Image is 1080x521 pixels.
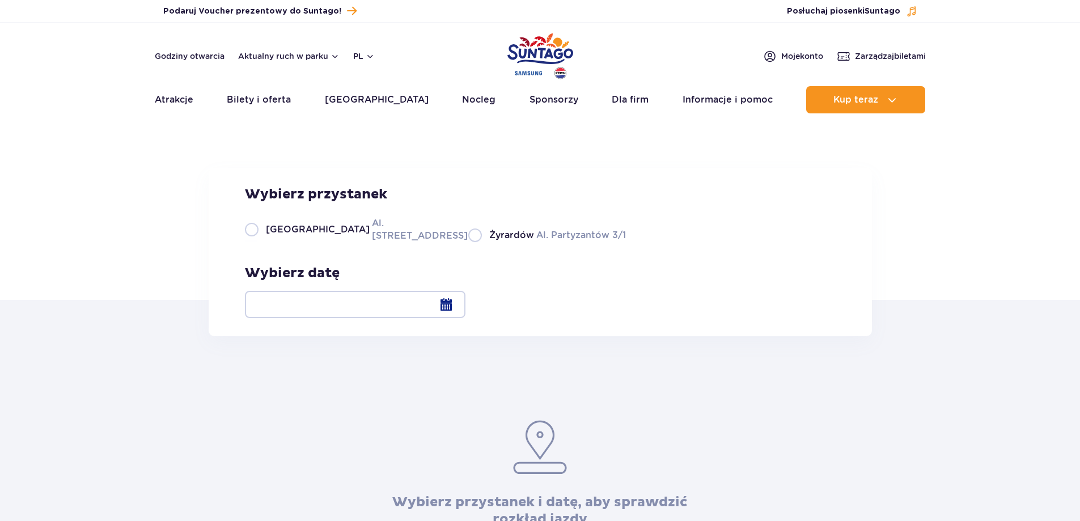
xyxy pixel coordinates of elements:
span: [GEOGRAPHIC_DATA] [266,223,370,236]
a: Sponsorzy [530,86,578,113]
a: Nocleg [462,86,495,113]
a: Dla firm [612,86,649,113]
h3: Wybierz datę [245,265,465,282]
a: [GEOGRAPHIC_DATA] [325,86,429,113]
label: Al. Partyzantów 3/1 [468,228,626,242]
a: Zarządzajbiletami [837,49,926,63]
a: Informacje i pomoc [683,86,773,113]
img: pin.953eee3c.svg [511,419,569,476]
span: Suntago [865,7,900,15]
span: Moje konto [781,50,823,62]
button: Kup teraz [806,86,925,113]
button: Posłuchaj piosenkiSuntago [787,6,917,17]
span: Podaruj Voucher prezentowy do Suntago! [163,6,341,17]
span: Żyrardów [489,229,534,242]
button: pl [353,50,375,62]
a: Bilety i oferta [227,86,291,113]
h3: Wybierz przystanek [245,186,626,203]
a: Podaruj Voucher prezentowy do Suntago! [163,3,357,19]
button: Aktualny ruch w parku [238,52,340,61]
label: Al. [STREET_ADDRESS] [245,217,455,242]
span: Zarządzaj biletami [855,50,926,62]
span: Kup teraz [833,95,878,105]
a: Godziny otwarcia [155,50,225,62]
span: Posłuchaj piosenki [787,6,900,17]
a: Mojekonto [763,49,823,63]
a: Atrakcje [155,86,193,113]
a: Park of Poland [507,28,573,81]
